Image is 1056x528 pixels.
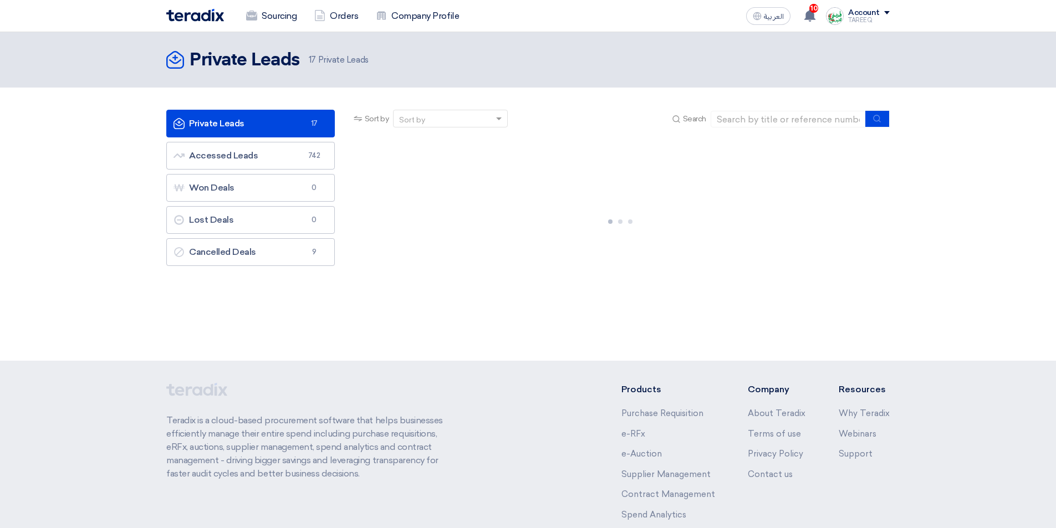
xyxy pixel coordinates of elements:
[367,4,468,28] a: Company Profile
[848,8,880,18] div: Account
[399,114,425,126] div: Sort by
[839,408,890,418] a: Why Teradix
[308,118,321,129] span: 17
[166,9,224,22] img: Teradix logo
[746,7,790,25] button: العربية
[839,449,873,459] a: Support
[237,4,305,28] a: Sourcing
[621,383,715,396] li: Products
[764,13,784,20] span: العربية
[711,111,866,127] input: Search by title or reference number
[848,17,890,23] div: TAREEQ
[621,408,703,418] a: Purchase Requisition
[839,429,876,439] a: Webinars
[621,489,715,499] a: Contract Management
[308,214,321,225] span: 0
[809,4,818,13] span: 10
[308,247,321,258] span: 9
[309,54,369,66] span: Private Leads
[166,238,335,266] a: Cancelled Deals9
[621,449,662,459] a: e-Auction
[305,4,367,28] a: Orders
[621,510,686,520] a: Spend Analytics
[309,55,316,65] span: 17
[166,174,335,202] a: Won Deals0
[365,113,389,125] span: Sort by
[748,469,793,479] a: Contact us
[839,383,890,396] li: Resources
[308,150,321,161] span: 742
[166,206,335,234] a: Lost Deals0
[166,142,335,170] a: Accessed Leads742
[826,7,844,25] img: Screenshot___1727703618088.png
[748,429,801,439] a: Terms of use
[190,49,300,71] h2: Private Leads
[621,429,645,439] a: e-RFx
[166,110,335,137] a: Private Leads17
[166,414,456,480] p: Teradix is a cloud-based procurement software that helps businesses efficiently manage their enti...
[308,182,321,193] span: 0
[621,469,711,479] a: Supplier Management
[683,113,706,125] span: Search
[748,408,805,418] a: About Teradix
[748,383,805,396] li: Company
[748,449,803,459] a: Privacy Policy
